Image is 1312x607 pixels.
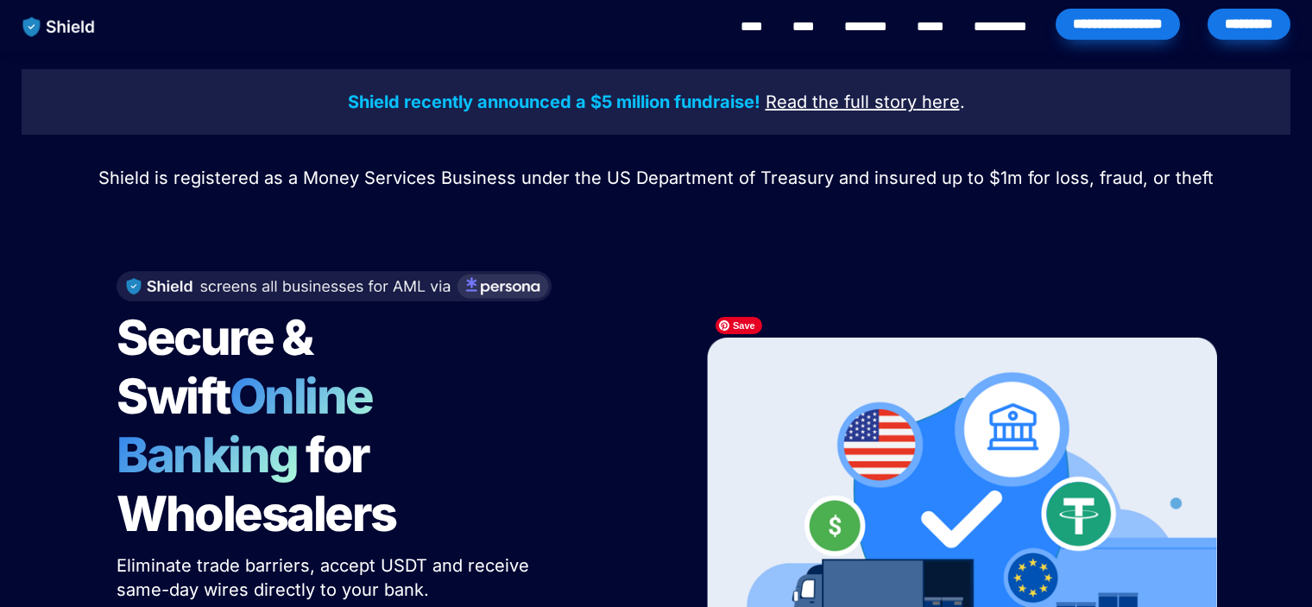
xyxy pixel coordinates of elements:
a: here [922,94,960,111]
u: Read the full story [766,92,917,112]
span: Eliminate trade barriers, accept USDT and receive same-day wires directly to your bank. [117,555,534,600]
span: for Wholesalers [117,426,396,543]
a: Read the full story [766,94,917,111]
u: here [922,92,960,112]
span: Online Banking [117,367,390,484]
span: Save [716,317,762,334]
span: . [960,92,965,112]
strong: Shield recently announced a $5 million fundraise! [348,92,760,112]
span: Shield is registered as a Money Services Business under the US Department of Treasury and insured... [98,168,1214,188]
img: website logo [15,9,104,45]
span: Secure & Swift [117,308,320,426]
